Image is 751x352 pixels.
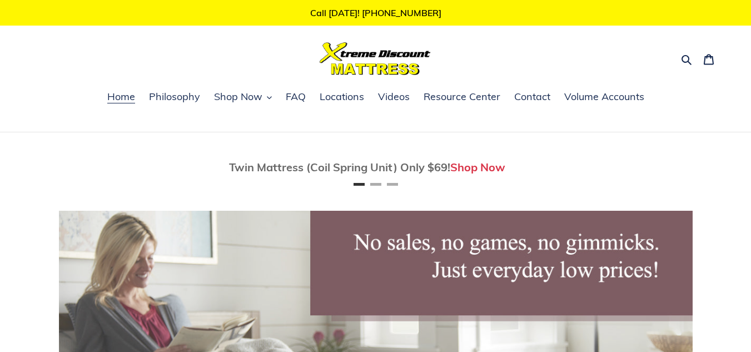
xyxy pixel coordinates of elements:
button: Page 1 [354,183,365,186]
span: Resource Center [424,90,500,103]
span: Twin Mattress (Coil Spring Unit) Only $69! [229,160,450,174]
a: Volume Accounts [559,89,650,106]
span: Contact [514,90,550,103]
img: Xtreme Discount Mattress [320,42,431,75]
a: Resource Center [418,89,506,106]
span: Locations [320,90,364,103]
span: Home [107,90,135,103]
a: Shop Now [450,160,505,174]
span: Philosophy [149,90,200,103]
span: Volume Accounts [564,90,644,103]
a: Videos [372,89,415,106]
button: Page 3 [387,183,398,186]
button: Shop Now [208,89,277,106]
span: Videos [378,90,410,103]
a: Philosophy [143,89,206,106]
a: Locations [314,89,370,106]
button: Page 2 [370,183,381,186]
a: Contact [509,89,556,106]
a: Home [102,89,141,106]
span: Shop Now [214,90,262,103]
span: FAQ [286,90,306,103]
a: FAQ [280,89,311,106]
